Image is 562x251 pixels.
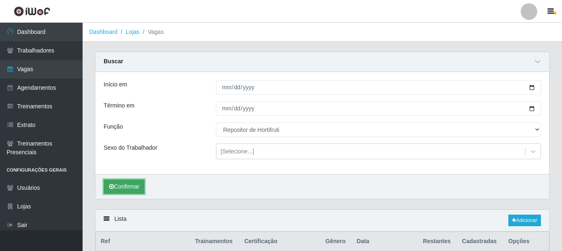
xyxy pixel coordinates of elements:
[104,58,123,65] strong: Buscar
[89,29,118,35] a: Dashboard
[83,23,562,42] nav: breadcrumb
[126,29,139,35] a: Lojas
[104,143,157,152] label: Sexo do Trabalhador
[95,210,549,232] div: Lista
[14,6,50,17] img: CoreUI Logo
[140,28,164,36] li: Vagas
[104,101,135,110] label: Término em
[216,80,541,95] input: 00/00/0000
[104,122,123,131] label: Função
[508,215,541,226] a: Adicionar
[104,179,145,194] button: Confirmar
[216,101,541,116] input: 00/00/0000
[221,147,254,156] div: [Selecione...]
[104,80,127,89] label: Início em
